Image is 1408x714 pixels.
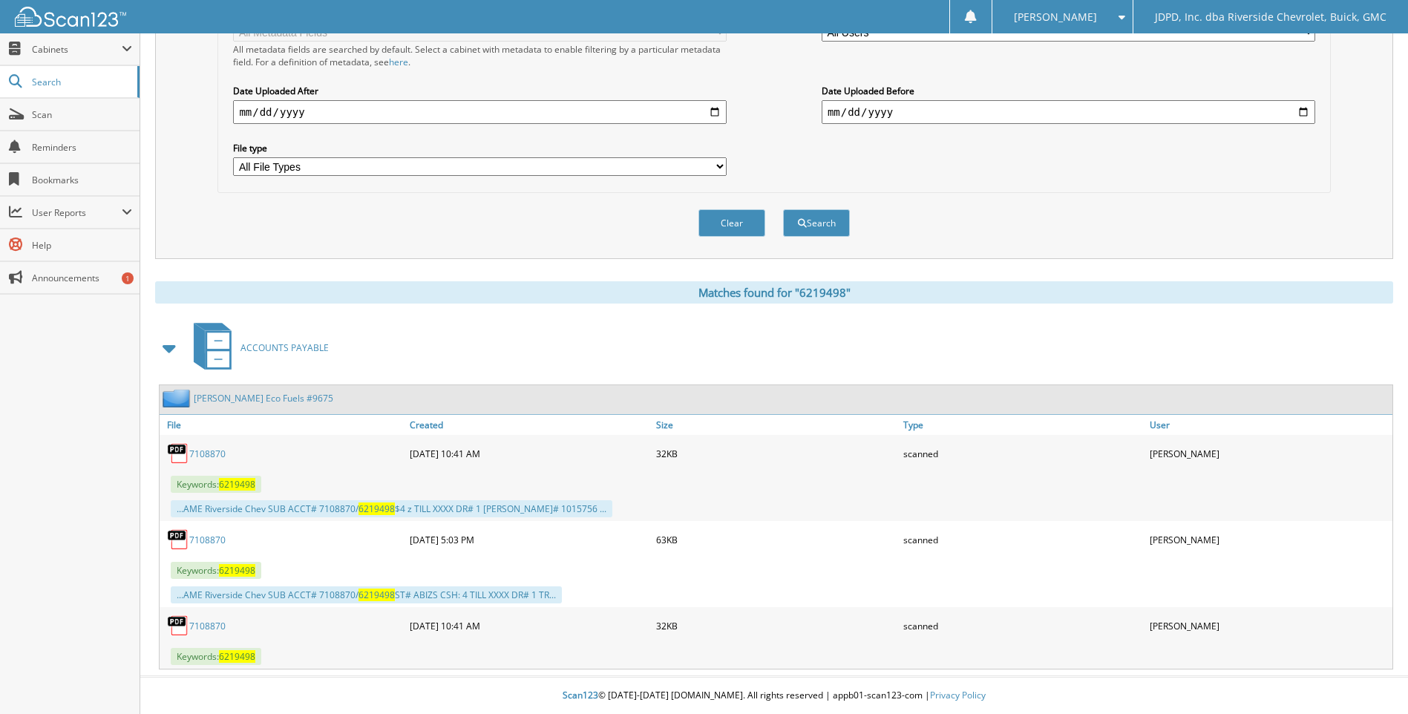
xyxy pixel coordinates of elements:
div: 63KB [652,525,899,554]
input: start [233,100,727,124]
span: Scan123 [563,689,598,701]
div: [PERSON_NAME] [1146,611,1392,641]
span: Search [32,76,130,88]
span: Keywords: [171,476,261,493]
img: folder2.png [163,389,194,407]
span: 6219498 [358,502,395,515]
div: 32KB [652,439,899,468]
span: 6219498 [219,650,255,663]
a: ACCOUNTS PAYABLE [185,318,329,377]
img: scan123-logo-white.svg [15,7,126,27]
div: ...AME Riverside Chev SUB ACCT# 7108870/ $4 z TILL XXXX DR# 1 [PERSON_NAME]# 1015756 ... [171,500,612,517]
button: Clear [698,209,765,237]
img: PDF.png [167,528,189,551]
a: 7108870 [189,620,226,632]
div: All metadata fields are searched by default. Select a cabinet with metadata to enable filtering b... [233,43,727,68]
div: 1 [122,272,134,284]
label: Date Uploaded Before [822,85,1315,97]
span: Keywords: [171,562,261,579]
img: PDF.png [167,442,189,465]
button: Search [783,209,850,237]
div: [PERSON_NAME] [1146,525,1392,554]
span: Help [32,239,132,252]
div: [DATE] 5:03 PM [406,525,652,554]
a: [PERSON_NAME] Eco Fuels #9675 [194,392,333,405]
a: Size [652,415,899,435]
a: Created [406,415,652,435]
span: ACCOUNTS PAYABLE [240,341,329,354]
a: here [389,56,408,68]
a: Privacy Policy [930,689,986,701]
div: ...AME Riverside Chev SUB ACCT# 7108870/ ST# ABIZS CSH: 4 TILL XXXX DR# 1 TR... [171,586,562,603]
span: Keywords: [171,648,261,665]
div: [DATE] 10:41 AM [406,611,652,641]
span: Scan [32,108,132,121]
a: User [1146,415,1392,435]
span: Bookmarks [32,174,132,186]
div: 32KB [652,611,899,641]
div: Matches found for "6219498" [155,281,1393,304]
div: scanned [900,611,1146,641]
span: 6219498 [219,478,255,491]
div: scanned [900,439,1146,468]
span: 6219498 [358,589,395,601]
span: 6219498 [219,564,255,577]
span: User Reports [32,206,122,219]
a: Type [900,415,1146,435]
a: 7108870 [189,448,226,460]
span: JDPD, Inc. dba Riverside Chevrolet, Buick, GMC [1155,13,1386,22]
div: [DATE] 10:41 AM [406,439,652,468]
div: [PERSON_NAME] [1146,439,1392,468]
div: © [DATE]-[DATE] [DOMAIN_NAME]. All rights reserved | appb01-scan123-com | [140,678,1408,714]
span: Cabinets [32,43,122,56]
img: PDF.png [167,615,189,637]
span: Announcements [32,272,132,284]
div: scanned [900,525,1146,554]
label: Date Uploaded After [233,85,727,97]
label: File type [233,142,727,154]
input: end [822,100,1315,124]
a: File [160,415,406,435]
a: 7108870 [189,534,226,546]
span: Reminders [32,141,132,154]
span: [PERSON_NAME] [1014,13,1097,22]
